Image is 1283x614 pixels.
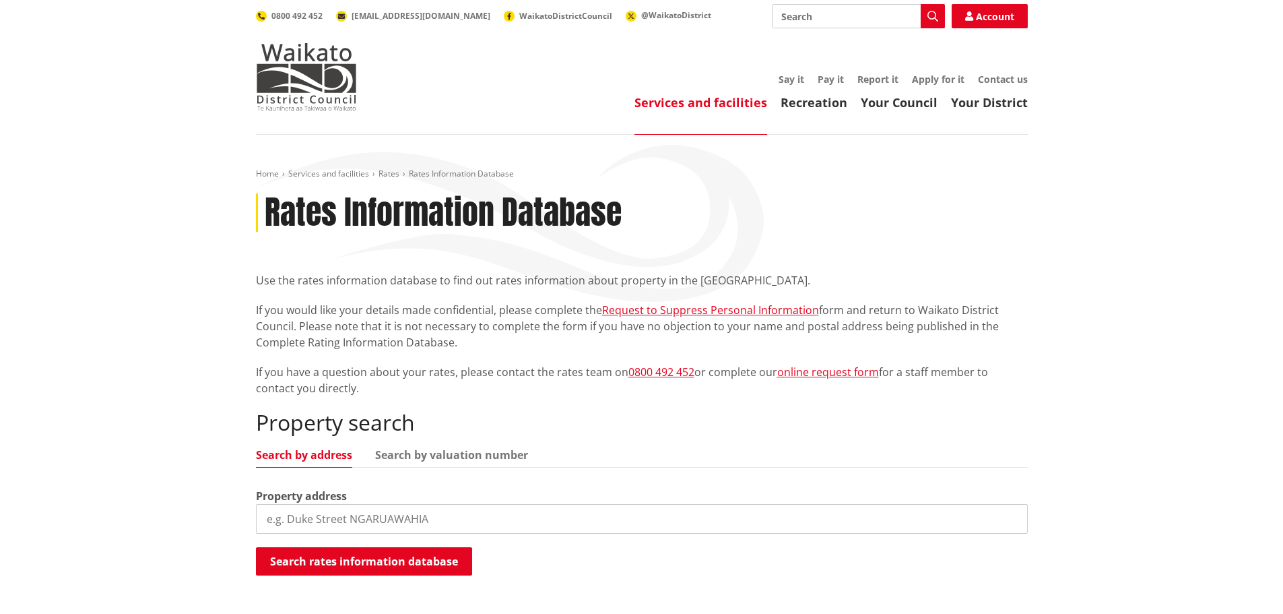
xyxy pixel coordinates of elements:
h1: Rates Information Database [265,193,622,233]
a: Home [256,168,279,179]
span: Rates Information Database [409,168,514,179]
a: Request to Suppress Personal Information [602,303,819,317]
a: Search by address [256,450,352,460]
img: Waikato District Council - Te Kaunihera aa Takiwaa o Waikato [256,43,357,111]
a: Your District [951,94,1028,111]
p: If you would like your details made confidential, please complete the form and return to Waikato ... [256,302,1028,350]
a: 0800 492 452 [628,365,694,379]
span: WaikatoDistrictCouncil [519,10,612,22]
a: Rates [379,168,399,179]
a: online request form [777,365,879,379]
a: Say it [779,73,804,86]
a: WaikatoDistrictCouncil [504,10,612,22]
span: @WaikatoDistrict [641,9,711,21]
p: Use the rates information database to find out rates information about property in the [GEOGRAPHI... [256,272,1028,288]
a: @WaikatoDistrict [626,9,711,21]
label: Property address [256,488,347,504]
a: Apply for it [912,73,964,86]
span: [EMAIL_ADDRESS][DOMAIN_NAME] [352,10,490,22]
p: If you have a question about your rates, please contact the rates team on or complete our for a s... [256,364,1028,396]
a: 0800 492 452 [256,10,323,22]
a: Search by valuation number [375,450,528,460]
a: Your Council [861,94,937,111]
input: Search input [772,4,945,28]
input: e.g. Duke Street NGARUAWAHIA [256,504,1028,534]
a: Contact us [978,73,1028,86]
a: Report it [857,73,898,86]
span: 0800 492 452 [271,10,323,22]
a: Pay it [818,73,844,86]
nav: breadcrumb [256,168,1028,180]
a: Account [952,4,1028,28]
a: Services and facilities [288,168,369,179]
a: Services and facilities [634,94,767,111]
h2: Property search [256,410,1028,435]
button: Search rates information database [256,547,472,576]
a: [EMAIL_ADDRESS][DOMAIN_NAME] [336,10,490,22]
a: Recreation [781,94,847,111]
